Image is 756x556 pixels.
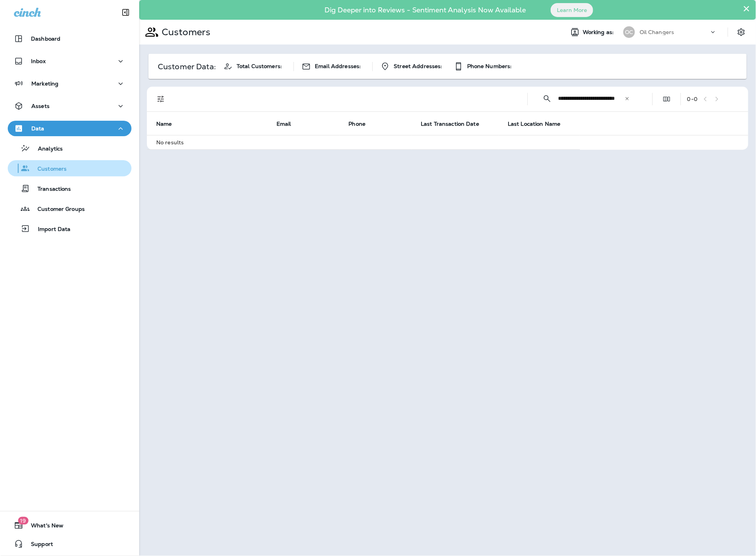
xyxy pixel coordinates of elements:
span: Email [276,121,291,127]
span: Last Location Name [508,121,561,127]
span: Last Transaction Date [421,121,479,127]
span: Phone [349,121,366,127]
span: Total Customers: [237,63,282,70]
td: No results [147,135,580,149]
span: Working as: [583,29,616,36]
span: Phone Numbers: [467,63,512,70]
button: Dashboard [8,31,131,46]
p: Inbox [31,58,46,64]
p: Dig Deeper into Reviews - Sentiment Analysis Now Available [302,9,548,11]
button: Data [8,121,131,136]
span: Support [23,541,53,550]
p: Assets [31,103,49,109]
span: What's New [23,522,63,532]
p: Customer Groups [30,206,85,213]
button: Transactions [8,180,131,197]
button: Learn More [551,3,593,17]
button: Marketing [8,76,131,91]
span: Email Addresses: [315,63,361,70]
button: Customers [8,160,131,176]
p: Analytics [30,145,63,153]
p: Dashboard [31,36,60,42]
div: 0 - 0 [687,96,698,102]
div: OC [623,26,635,38]
span: Name [156,121,172,127]
button: Edit Fields [659,91,674,107]
p: Customers [159,26,210,38]
button: Filters [153,91,169,107]
button: Close [743,2,750,15]
span: Email [276,120,301,127]
p: Import Data [30,226,71,233]
button: Inbox [8,53,131,69]
span: Phone [349,120,376,127]
button: Settings [734,25,748,39]
button: Import Data [8,221,131,237]
span: Last Location Name [508,120,571,127]
p: Data [31,125,44,132]
span: 19 [18,517,28,525]
button: Collapse Sidebar [115,5,137,20]
span: Name [156,120,182,127]
p: Customer Data: [158,63,216,70]
p: Transactions [30,186,71,193]
button: Customer Groups [8,200,131,217]
p: Marketing [31,80,58,87]
span: Last Transaction Date [421,120,489,127]
button: Collapse Search [539,91,555,106]
button: Assets [8,98,131,114]
button: Support [8,536,131,552]
button: 19What's New [8,518,131,533]
p: Customers [30,166,67,173]
span: Street Addresses: [394,63,442,70]
button: Analytics [8,140,131,156]
p: Oil Changers [640,29,674,35]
